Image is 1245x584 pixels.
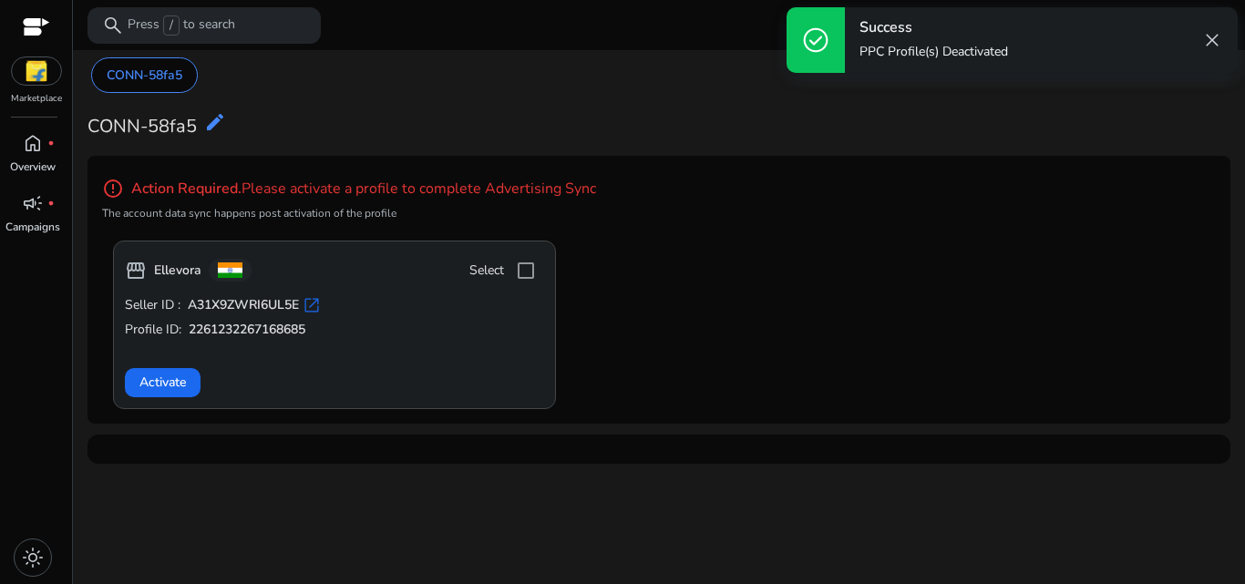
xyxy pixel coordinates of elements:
[107,66,182,85] p: CONN-58fa5
[163,15,180,36] span: /
[859,43,1008,61] p: PPC Profile(s) Deactivated
[102,178,596,200] h4: Please activate a profile to complete Advertising Sync
[22,547,44,569] span: light_mode
[1201,29,1223,51] span: close
[47,200,55,207] span: fiber_manual_record
[469,261,504,280] span: Select
[125,321,181,339] span: Profile ID:
[102,178,124,200] mat-icon: error_outline
[11,92,62,106] p: Marketplace
[303,296,321,314] span: open_in_new
[128,15,235,36] p: Press to search
[125,368,201,397] button: Activate
[22,132,44,154] span: home
[5,219,60,235] p: Campaigns
[10,159,56,175] p: Overview
[125,296,180,314] span: Seller ID :
[102,206,596,220] p: The account data sync happens post activation of the profile
[131,180,242,198] b: Action Required.
[102,15,124,36] span: search
[47,139,55,147] span: fiber_manual_record
[859,19,1008,36] h4: Success
[154,261,201,280] b: Ellevora
[801,26,830,55] span: check_circle
[139,373,186,392] span: Activate
[12,57,61,85] img: flipkart.svg
[189,321,305,339] b: 2261232267168685
[22,192,44,214] span: campaign
[125,260,147,282] span: storefront
[204,111,226,133] mat-icon: edit
[188,296,299,314] b: A31X9ZWRI6UL5E
[87,116,197,138] h3: CONN-58fa5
